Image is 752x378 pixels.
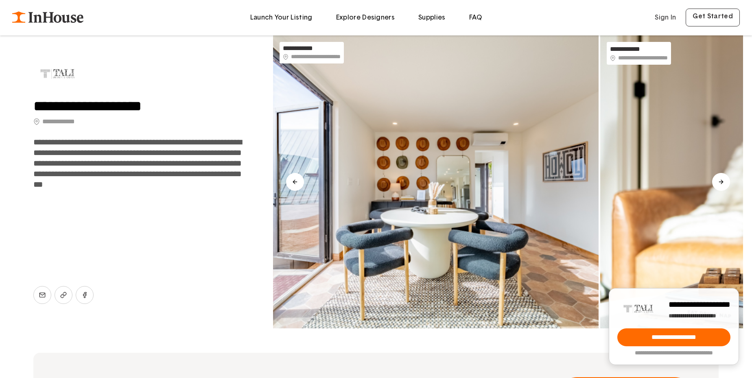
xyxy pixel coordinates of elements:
a: Launch Your Listing [250,14,313,21]
div: Slide 0 [273,35,599,328]
a: FAQ [469,14,482,21]
a: Sign In [648,7,682,29]
a: Get Started [686,9,740,26]
div: Carousel [273,35,743,328]
img: Text logo 'TALLI DESIGN STUDIOS' with a stylized 'T' on a black background. [617,297,662,322]
button: Next slide [712,173,730,191]
button: Previous slide [286,173,304,191]
a: Explore Designers [336,14,395,21]
img: Black background with white 'TALLI DESIGN STUDIOS' text in a fragmented, sketch-like font. [33,60,85,89]
a: Supplies [418,14,446,21]
img: Modern dining room with round table, chairs, and wall decor. [273,35,599,328]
